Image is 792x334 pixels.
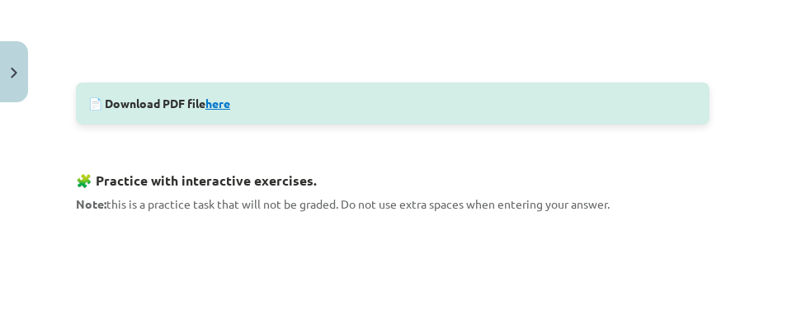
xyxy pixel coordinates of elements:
strong: 🧩 [76,172,92,189]
img: icon-close-lesson-0947bae3869378f0d4975bcd49f059093ad1ed9edebbc8119c70593378902aed.svg [11,68,17,78]
span: this is a practice task that will not be graded. Do not use extra spaces when entering your answer. [76,196,610,211]
a: here [205,96,230,111]
strong: Practice with interactive exercises. [96,172,317,189]
div: 📄 Download PDF file [76,82,709,125]
strong: Note: [76,196,106,211]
